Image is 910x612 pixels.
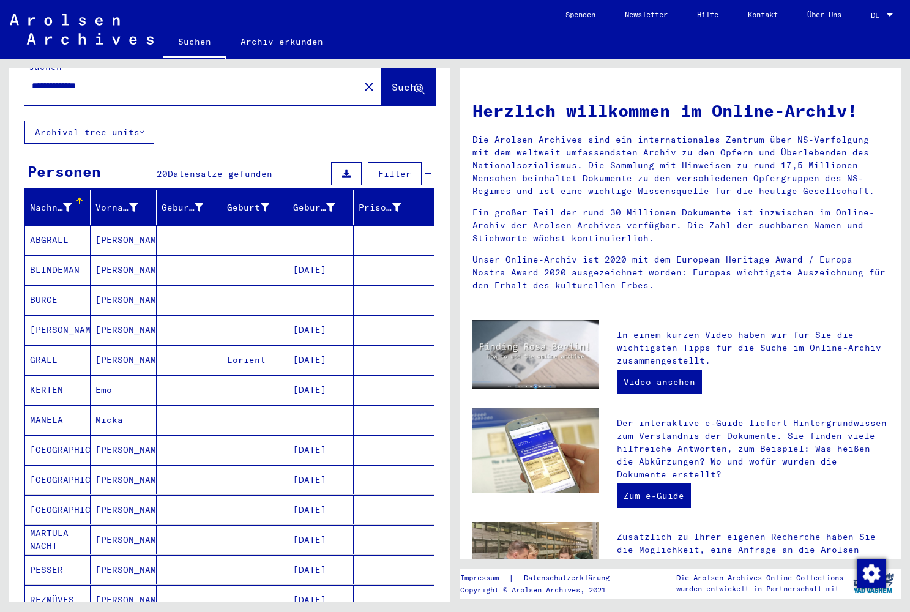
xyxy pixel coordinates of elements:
mat-icon: close [362,80,376,94]
p: Zusätzlich zu Ihrer eigenen Recherche haben Sie die Möglichkeit, eine Anfrage an die Arolsen Arch... [617,531,889,608]
div: Zustimmung ändern [856,558,886,588]
img: Zustimmung ändern [857,559,886,588]
mat-cell: [DATE] [288,375,354,405]
mat-cell: Lorient [222,345,288,375]
mat-header-cell: Prisoner # [354,190,433,225]
p: wurden entwickelt in Partnerschaft mit [676,583,843,594]
div: Geburtsdatum [293,198,353,217]
mat-cell: [DATE] [288,495,354,524]
mat-cell: BURCE [25,285,91,315]
mat-cell: [GEOGRAPHIC_DATA] [25,495,91,524]
mat-cell: [DATE] [288,315,354,345]
p: Copyright © Arolsen Archives, 2021 [460,584,624,595]
p: Die Arolsen Archives Online-Collections [676,572,843,583]
div: Geburtsdatum [293,201,335,214]
img: video.jpg [472,320,599,389]
div: Geburtsname [162,201,203,214]
mat-cell: MARTULA NACHT [25,525,91,554]
p: Ein großer Teil der rund 30 Millionen Dokumente ist inzwischen im Online-Archiv der Arolsen Archi... [472,206,889,245]
p: Die Arolsen Archives sind ein internationales Zentrum über NS-Verfolgung mit dem weltweit umfasse... [472,133,889,198]
mat-cell: [GEOGRAPHIC_DATA] [25,465,91,494]
button: Suche [381,67,435,105]
div: Personen [28,160,101,182]
div: Prisoner # [359,198,419,217]
mat-header-cell: Nachname [25,190,91,225]
mat-cell: [PERSON_NAME] [25,315,91,345]
div: Geburtsname [162,198,222,217]
mat-cell: [DATE] [288,465,354,494]
span: DE [871,11,884,20]
span: Suche [392,81,422,93]
button: Archival tree units [24,121,154,144]
mat-cell: [PERSON_NAME] [91,495,156,524]
div: Geburt‏ [227,201,269,214]
img: yv_logo.png [851,568,897,599]
mat-cell: ABGRALL [25,225,91,255]
p: Der interaktive e-Guide liefert Hintergrundwissen zum Verständnis der Dokumente. Sie finden viele... [617,417,889,481]
mat-cell: [DATE] [288,435,354,465]
button: Clear [357,74,381,99]
span: 20 [157,168,168,179]
p: In einem kurzen Video haben wir für Sie die wichtigsten Tipps für die Suche im Online-Archiv zusa... [617,329,889,367]
mat-cell: [DATE] [288,525,354,554]
a: Suchen [163,27,226,59]
img: eguide.jpg [472,408,599,493]
div: | [460,572,624,584]
mat-cell: [PERSON_NAME] [91,345,156,375]
mat-cell: [PERSON_NAME] [91,435,156,465]
span: Filter [378,168,411,179]
div: Nachname [30,198,90,217]
mat-cell: MANELA [25,405,91,435]
mat-cell: PESSER [25,555,91,584]
mat-cell: [DATE] [288,345,354,375]
a: Video ansehen [617,370,702,394]
div: Nachname [30,201,72,214]
mat-cell: [PERSON_NAME] [91,255,156,285]
a: Datenschutzerklärung [514,572,624,584]
mat-cell: [PERSON_NAME] [91,555,156,584]
mat-cell: Micka [91,405,156,435]
mat-header-cell: Geburtsname [157,190,222,225]
p: Unser Online-Archiv ist 2020 mit dem European Heritage Award / Europa Nostra Award 2020 ausgezeic... [472,253,889,292]
a: Impressum [460,572,509,584]
mat-header-cell: Vorname [91,190,156,225]
mat-cell: KERTÉN [25,375,91,405]
span: Datensätze gefunden [168,168,272,179]
mat-header-cell: Geburt‏ [222,190,288,225]
mat-header-cell: Geburtsdatum [288,190,354,225]
mat-cell: [PERSON_NAME] [91,225,156,255]
div: Vorname [95,198,155,217]
mat-cell: [PERSON_NAME] [91,285,156,315]
img: inquiries.jpg [472,522,599,606]
button: Filter [368,162,422,185]
h1: Herzlich willkommen im Online-Archiv! [472,98,889,124]
a: Zum e-Guide [617,483,691,508]
mat-cell: Emö [91,375,156,405]
div: Vorname [95,201,137,214]
mat-cell: [PERSON_NAME] [91,465,156,494]
a: Archiv erkunden [226,27,338,56]
mat-cell: [PERSON_NAME] [91,315,156,345]
mat-cell: [PERSON_NAME] [91,525,156,554]
div: Prisoner # [359,201,400,214]
mat-cell: [GEOGRAPHIC_DATA] [25,435,91,465]
mat-cell: GRALL [25,345,91,375]
mat-cell: [DATE] [288,555,354,584]
mat-cell: BLINDEMAN [25,255,91,285]
img: Arolsen_neg.svg [10,14,154,45]
mat-cell: [DATE] [288,255,354,285]
div: Geburt‏ [227,198,287,217]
